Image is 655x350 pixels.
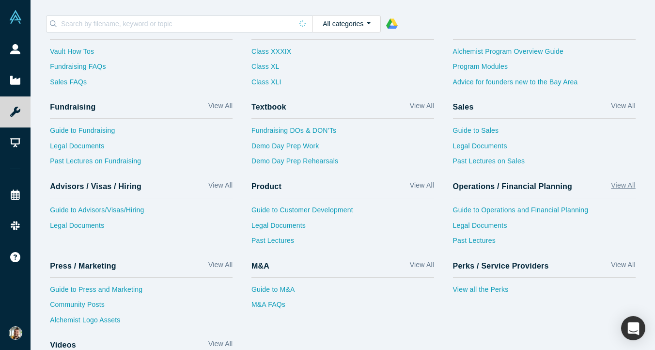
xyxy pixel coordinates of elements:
a: Fundraising DOs & DON’Ts [251,126,434,141]
a: Guide to Press and Marketing [50,285,233,300]
a: Legal Documents [50,141,233,157]
h4: Operations / Financial Planning [453,182,573,191]
a: Past Lectures [251,236,434,251]
h4: Press / Marketing [50,261,116,270]
a: Past Lectures [453,236,636,251]
a: View All [208,180,233,194]
a: Guide to Sales [453,126,636,141]
button: All categories [312,16,381,32]
a: View All [208,101,233,115]
a: Past Lectures on Sales [453,156,636,172]
a: Alchemist Logo Assets [50,315,233,331]
a: Legal Documents [50,221,233,236]
a: Vault How Tos [50,47,233,62]
h4: Sales [453,102,474,111]
a: View All [410,101,434,115]
a: View All [410,180,434,194]
a: View All [611,180,635,194]
a: Class XXXIX [251,47,291,62]
a: Guide to Advisors/Visas/Hiring [50,205,233,221]
input: Search by filename, keyword or topic [60,17,293,30]
a: View All [611,260,635,274]
a: Alchemist Program Overview Guide [453,47,636,62]
a: View All [611,101,635,115]
a: Legal Documents [453,141,636,157]
h4: Fundraising [50,102,95,111]
h4: Videos [50,340,76,350]
a: Fundraising FAQs [50,62,233,77]
a: M&A FAQs [251,300,434,315]
a: Demo Day Prep Rehearsals [251,156,434,172]
a: Guide to Fundraising [50,126,233,141]
h4: Advisors / Visas / Hiring [50,182,141,191]
a: Past Lectures on Fundraising [50,156,233,172]
a: Class XLI [251,77,291,93]
a: Sales FAQs [50,77,233,93]
a: Guide to Operations and Financial Planning [453,205,636,221]
img: Alchemist Vault Logo [9,10,22,24]
a: Advice for founders new to the Bay Area [453,77,636,93]
h4: M&A [251,261,269,270]
img: Selim Satici's Account [9,326,22,340]
a: View all the Perks [453,285,636,300]
a: Guide to M&A [251,285,434,300]
a: Legal Documents [251,221,434,236]
a: Demo Day Prep Work [251,141,434,157]
a: Program Modules [453,62,636,77]
a: Legal Documents [453,221,636,236]
a: View All [208,260,233,274]
h4: Textbook [251,102,286,111]
a: Guide to Customer Development [251,205,434,221]
a: View All [410,260,434,274]
a: Class XL [251,62,291,77]
h4: Product [251,182,281,191]
a: Community Posts [50,300,233,315]
h4: Perks / Service Providers [453,261,549,270]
